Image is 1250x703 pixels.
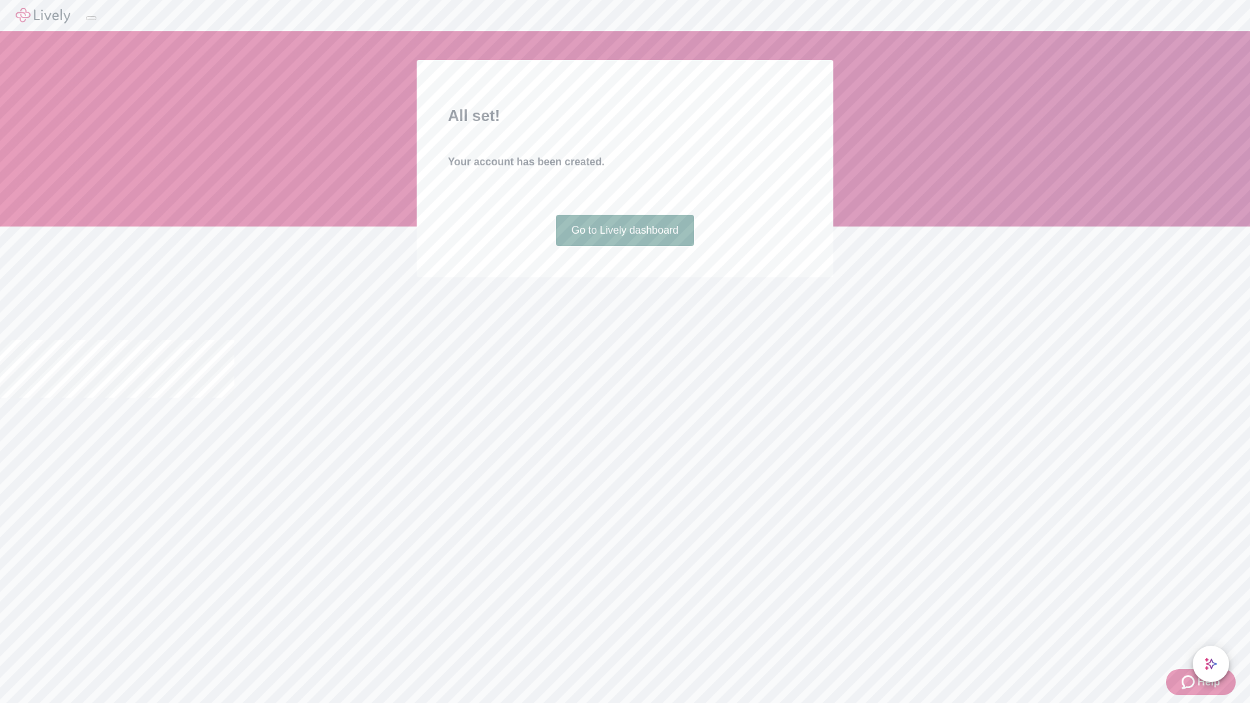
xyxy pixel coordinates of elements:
[556,215,695,246] a: Go to Lively dashboard
[1204,657,1217,670] svg: Lively AI Assistant
[448,154,802,170] h4: Your account has been created.
[1166,669,1236,695] button: Zendesk support iconHelp
[1197,674,1220,690] span: Help
[448,104,802,128] h2: All set!
[1182,674,1197,690] svg: Zendesk support icon
[86,16,96,20] button: Log out
[16,8,70,23] img: Lively
[1193,646,1229,682] button: chat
